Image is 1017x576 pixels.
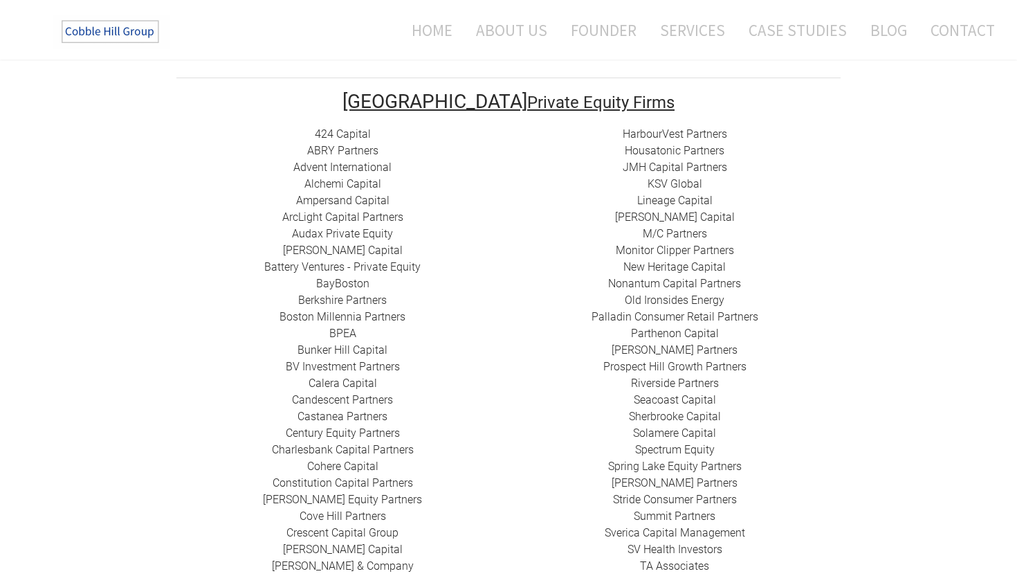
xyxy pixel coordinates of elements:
a: Advent International [293,161,392,174]
a: ​TA Associates [640,559,709,573]
a: Prospect Hill Growth Partners [603,360,746,373]
a: Housatonic Partners [625,144,724,157]
a: BPEA [329,327,356,340]
a: Sverica Capital Management [605,526,745,539]
a: Contact [920,12,995,48]
a: ​Old Ironsides Energy [625,294,724,307]
a: ​Parthenon Capital [631,327,719,340]
a: [PERSON_NAME] Capital [283,244,403,257]
a: New Heritage Capital [623,260,726,273]
a: About Us [466,12,558,48]
a: Case Studies [738,12,857,48]
a: Riverside Partners [631,377,719,390]
a: ​M/C Partners [643,227,707,240]
a: Seacoast Capital [634,393,716,406]
a: ​Century Equity Partners [286,426,400,440]
a: SV Health Investors [627,543,722,556]
img: The Cobble Hill Group LLC [53,15,170,49]
a: [PERSON_NAME] Capital [283,543,403,556]
a: Audax Private Equity [292,227,393,240]
a: Nonantum Capital Partners [608,277,741,290]
a: HarbourVest Partners [623,127,727,141]
a: Candescent Partners [292,393,393,406]
a: Constitution Capital Partners [273,476,413,489]
a: Blog [860,12,917,48]
font: [GEOGRAPHIC_DATA] [342,90,527,113]
a: Solamere Capital [633,426,716,440]
a: [PERSON_NAME] Capital [615,210,735,224]
a: BV Investment Partners [286,360,400,373]
a: Cove Hill Partners [300,510,386,523]
a: Lineage Capital [637,194,713,207]
a: Summit Partners [634,510,715,523]
a: ​KSV Global [648,177,702,190]
a: Calera Capital [309,377,377,390]
a: Boston Millennia Partners [280,310,405,323]
font: Private Equity Firms [527,93,675,112]
a: ​Sherbrooke Capital​ [629,410,721,423]
a: [PERSON_NAME] Partners [612,476,737,489]
a: Spring Lake Equity Partners [608,460,742,473]
a: ​[PERSON_NAME] Partners [612,343,737,357]
a: ​Monitor Clipper Partners [616,244,734,257]
a: ​Ampersand Capital [296,194,390,207]
a: ​ABRY Partners [307,144,378,157]
a: Home [391,12,463,48]
a: 424 Capital [315,127,371,141]
a: ​Bunker Hill Capital [297,343,387,357]
a: ​Castanea Partners [297,410,387,423]
a: Services [650,12,735,48]
a: Berkshire Partners [298,294,387,307]
a: Battery Ventures - Private Equity [264,260,421,273]
a: Stride Consumer Partners [613,493,737,506]
a: Founder [560,12,647,48]
a: [PERSON_NAME] & Company [272,559,414,573]
a: ​ArcLight Capital Partners [282,210,403,224]
a: Alchemi Capital [304,177,381,190]
a: ​[PERSON_NAME] Equity Partners [263,493,422,506]
a: ​Crescent Capital Group [286,526,398,539]
a: Spectrum Equity [635,443,715,456]
a: BayBoston [316,277,369,290]
a: ​JMH Capital Partners [623,161,727,174]
a: Charlesbank Capital Partners [272,443,414,456]
a: Cohere Capital [307,460,378,473]
a: Palladin Consumer Retail Partners [592,310,758,323]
